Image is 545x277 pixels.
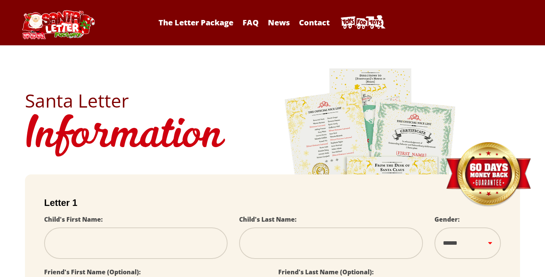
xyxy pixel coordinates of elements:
[239,215,297,224] label: Child's Last Name:
[434,215,460,224] label: Gender:
[44,197,501,208] h2: Letter 1
[20,10,96,39] img: Santa Letter Logo
[445,142,532,207] img: Money Back Guarantee
[44,268,141,276] label: Friend's First Name (Optional):
[295,17,334,28] a: Contact
[278,268,374,276] label: Friend's Last Name (Optional):
[25,91,520,110] h2: Santa Letter
[44,215,103,224] label: Child's First Name:
[264,17,294,28] a: News
[155,17,237,28] a: The Letter Package
[239,17,263,28] a: FAQ
[25,110,520,163] h1: Information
